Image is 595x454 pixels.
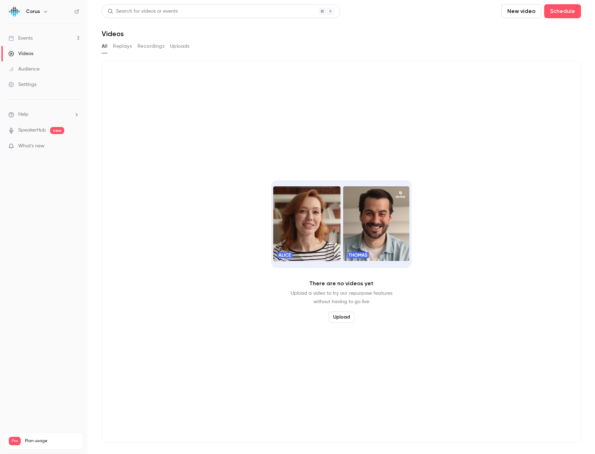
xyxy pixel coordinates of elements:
[9,437,21,445] span: Pro
[309,279,373,288] p: There are no videos yet
[544,4,581,18] button: Schedule
[102,29,124,38] h1: Videos
[102,41,107,52] button: All
[8,50,33,57] div: Videos
[8,66,40,73] div: Audience
[26,8,40,15] h6: Corus
[18,142,45,150] span: What's new
[50,127,64,134] span: new
[18,111,28,118] span: Help
[291,289,392,306] p: Upload a video to try our repurpose features without having to go live
[18,127,46,134] a: SpeakerHub
[102,4,581,450] section: Videos
[8,35,33,42] div: Events
[9,6,20,17] img: Corus
[108,8,178,15] div: Search for videos or events
[113,41,132,52] button: Replays
[170,41,190,52] button: Uploads
[137,41,164,52] button: Recordings
[8,81,36,88] div: Settings
[329,312,354,323] button: Upload
[501,4,541,18] button: New video
[8,111,79,118] li: help-dropdown-opener
[25,438,79,444] span: Plan usage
